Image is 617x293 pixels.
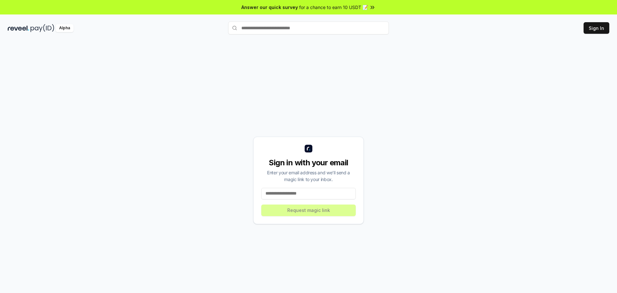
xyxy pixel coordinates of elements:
img: reveel_dark [8,24,29,32]
span: Answer our quick survey [241,4,298,11]
div: Enter your email address and we’ll send a magic link to your inbox. [261,169,356,183]
div: Sign in with your email [261,158,356,168]
img: logo_small [305,145,312,152]
div: Alpha [56,24,74,32]
button: Sign In [584,22,609,34]
img: pay_id [31,24,54,32]
span: for a chance to earn 10 USDT 📝 [299,4,368,11]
